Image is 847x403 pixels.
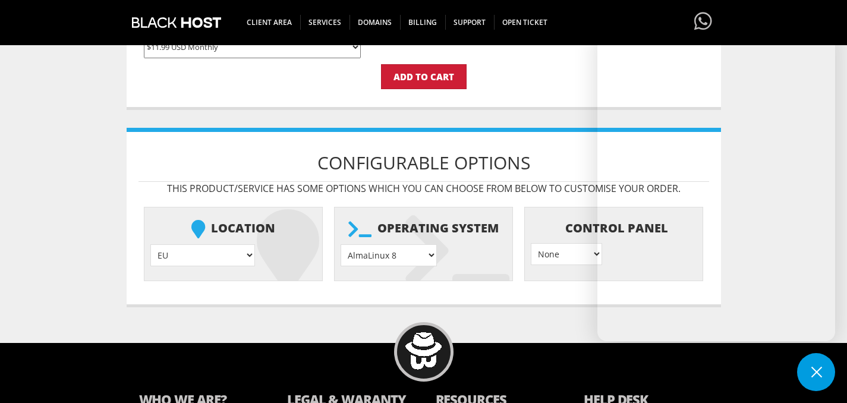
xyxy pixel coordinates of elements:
b: Control Panel [531,213,697,243]
b: Location [150,213,316,244]
span: Open Ticket [494,15,556,30]
span: Billing [400,15,446,30]
select: } } } } [531,243,602,265]
span: Support [445,15,495,30]
img: BlackHOST mascont, Blacky. [405,332,442,370]
h1: Configurable Options [138,144,709,182]
select: } } } } } } [150,244,255,266]
span: SERVICES [300,15,350,30]
span: CLIENT AREA [238,15,301,30]
input: Add to Cart [381,64,467,89]
b: Operating system [341,213,506,244]
select: } } } } } } } } } } } } } } } } } } } } } [341,244,437,266]
p: This product/service has some options which you can choose from below to customise your order. [138,182,709,195]
span: Domains [349,15,401,30]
